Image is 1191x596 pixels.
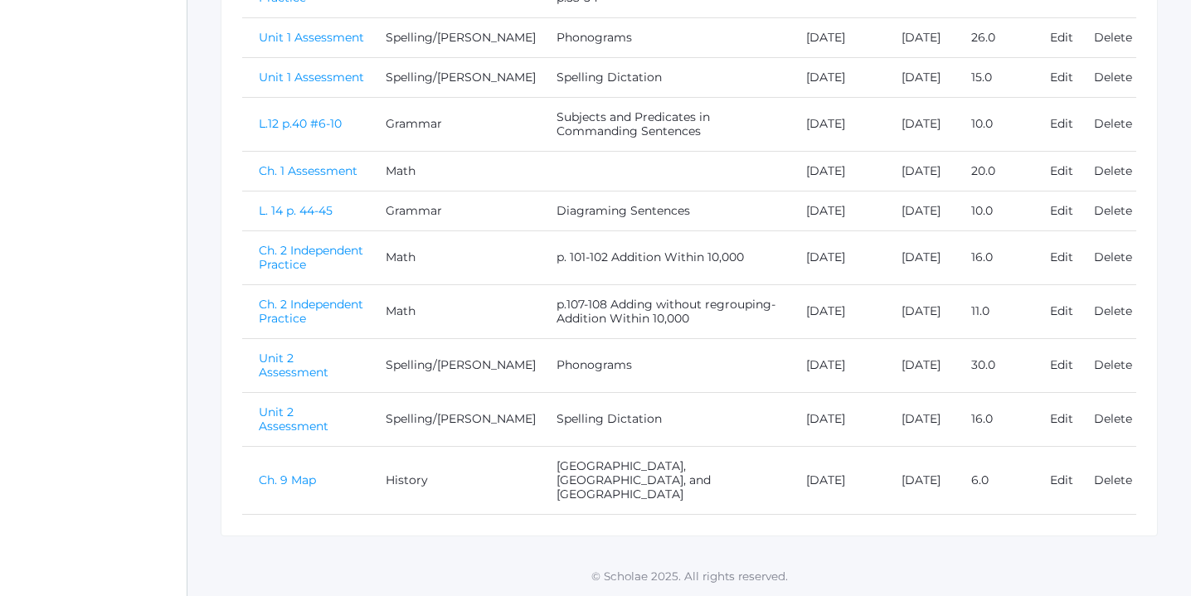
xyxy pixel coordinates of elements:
td: [DATE] [885,284,955,338]
a: Unit 2 Assessment [259,405,328,434]
td: [DATE] [790,230,885,284]
a: Unit 2 Assessment [259,351,328,380]
td: Spelling/[PERSON_NAME] [369,17,540,57]
a: Delete [1094,70,1132,85]
a: Delete [1094,116,1132,131]
td: [DATE] [790,446,885,514]
a: Edit [1050,70,1073,85]
td: [DATE] [790,151,885,191]
td: 6.0 [955,446,1033,514]
td: Diagraming Sentences [540,191,790,230]
td: [DATE] [790,284,885,338]
td: 26.0 [955,17,1033,57]
td: History [369,446,540,514]
td: Math [369,284,540,338]
td: Phonograms [540,17,790,57]
a: Ch. 1 Assessment [259,163,357,178]
a: Edit [1050,116,1073,131]
td: [DATE] [885,97,955,151]
td: 10.0 [955,97,1033,151]
a: L. 14 p. 44-45 [259,203,333,218]
a: Delete [1094,472,1132,487]
td: [DATE] [885,191,955,230]
td: Grammar [369,97,540,151]
td: [GEOGRAPHIC_DATA], [GEOGRAPHIC_DATA], and [GEOGRAPHIC_DATA] [540,446,790,514]
td: [DATE] [885,392,955,446]
td: [DATE] [885,338,955,392]
a: Delete [1094,411,1132,426]
td: Phonograms [540,338,790,392]
td: Subjects and Predicates in Commanding Sentences [540,97,790,151]
a: Edit [1050,411,1073,426]
td: 16.0 [955,392,1033,446]
td: Grammar [369,191,540,230]
a: Edit [1050,472,1073,487]
td: [DATE] [885,446,955,514]
a: Edit [1050,357,1073,372]
td: Spelling/[PERSON_NAME] [369,57,540,97]
a: Delete [1094,303,1132,318]
td: 11.0 [955,284,1033,338]
td: [DATE] [790,338,885,392]
a: Ch. 9 Map [259,472,316,487]
td: 30.0 [955,338,1033,392]
td: [DATE] [790,57,885,97]
td: 20.0 [955,151,1033,191]
a: Delete [1094,357,1132,372]
td: [DATE] [790,191,885,230]
a: Delete [1094,163,1132,178]
a: Edit [1050,163,1073,178]
td: Spelling/[PERSON_NAME] [369,338,540,392]
td: Math [369,151,540,191]
td: p. 101-102 Addition Within 10,000 [540,230,790,284]
p: © Scholae 2025. All rights reserved. [187,568,1191,584]
a: Unit 1 Assessment [259,30,364,45]
a: Ch. 2 Independent Practice [259,243,363,272]
td: Spelling/[PERSON_NAME] [369,392,540,446]
a: Delete [1094,203,1132,218]
td: [DATE] [885,17,955,57]
td: Spelling Dictation [540,392,790,446]
td: Math [369,230,540,284]
a: Ch. 2 Independent Practice [259,297,363,326]
td: [DATE] [790,97,885,151]
td: 10.0 [955,191,1033,230]
a: Edit [1050,303,1073,318]
td: [DATE] [885,151,955,191]
a: Edit [1050,203,1073,218]
td: [DATE] [790,392,885,446]
td: [DATE] [885,230,955,284]
a: Delete [1094,250,1132,264]
a: Edit [1050,30,1073,45]
td: p.107-108 Adding without regrouping-Addition Within 10,000 [540,284,790,338]
td: 15.0 [955,57,1033,97]
td: [DATE] [885,57,955,97]
td: [DATE] [790,17,885,57]
a: Edit [1050,250,1073,264]
a: Unit 1 Assessment [259,70,364,85]
a: L.12 p.40 #6-10 [259,116,342,131]
a: Delete [1094,30,1132,45]
td: 16.0 [955,230,1033,284]
td: Spelling Dictation [540,57,790,97]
